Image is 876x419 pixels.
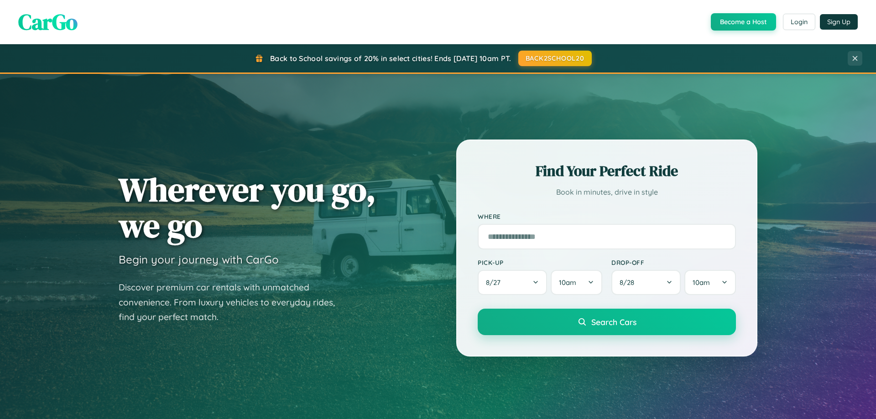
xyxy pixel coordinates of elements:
span: 10am [693,278,710,287]
h3: Begin your journey with CarGo [119,253,279,266]
button: Sign Up [820,14,858,30]
span: Search Cars [591,317,636,327]
span: 8 / 27 [486,278,505,287]
h2: Find Your Perfect Ride [478,161,736,181]
button: 8/28 [611,270,681,295]
button: Become a Host [711,13,776,31]
button: BACK2SCHOOL20 [518,51,592,66]
span: CarGo [18,7,78,37]
button: Search Cars [478,309,736,335]
label: Where [478,212,736,220]
p: Book in minutes, drive in style [478,186,736,199]
span: 8 / 28 [620,278,639,287]
label: Pick-up [478,259,602,266]
button: 8/27 [478,270,547,295]
label: Drop-off [611,259,736,266]
button: 10am [551,270,602,295]
span: 10am [559,278,576,287]
h1: Wherever you go, we go [119,171,376,243]
button: Login [783,14,815,30]
button: 10am [684,270,736,295]
span: Back to School savings of 20% in select cities! Ends [DATE] 10am PT. [270,54,511,63]
p: Discover premium car rentals with unmatched convenience. From luxury vehicles to everyday rides, ... [119,280,347,325]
